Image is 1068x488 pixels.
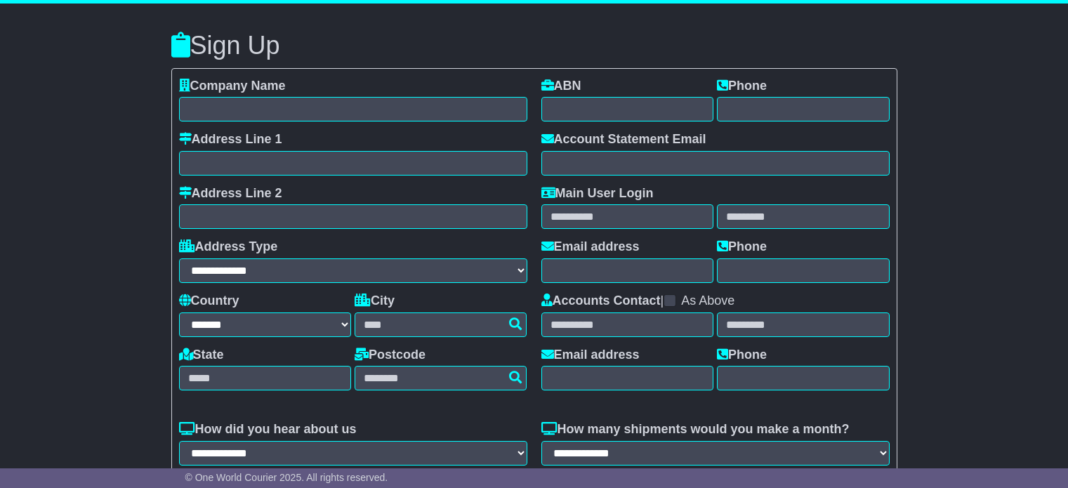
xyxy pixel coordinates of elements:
[541,79,581,94] label: ABN
[179,79,286,94] label: Company Name
[717,79,767,94] label: Phone
[355,294,395,309] label: City
[681,294,734,309] label: As Above
[541,294,890,312] div: |
[185,472,388,483] span: © One World Courier 2025. All rights reserved.
[717,348,767,363] label: Phone
[541,294,661,309] label: Accounts Contact
[541,239,640,255] label: Email address
[179,186,282,202] label: Address Line 2
[179,422,357,437] label: How did you hear about us
[541,422,850,437] label: How many shipments would you make a month?
[541,186,654,202] label: Main User Login
[541,132,706,147] label: Account Statement Email
[179,239,278,255] label: Address Type
[171,32,897,60] h3: Sign Up
[541,348,640,363] label: Email address
[355,348,426,363] label: Postcode
[179,294,239,309] label: Country
[179,348,224,363] label: State
[717,239,767,255] label: Phone
[179,132,282,147] label: Address Line 1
